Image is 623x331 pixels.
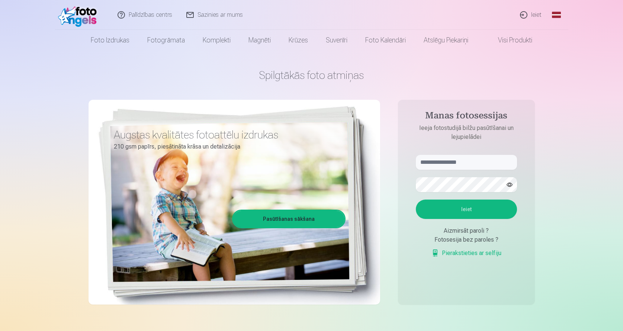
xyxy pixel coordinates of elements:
a: Atslēgu piekariņi [415,30,477,51]
a: Fotogrāmata [138,30,194,51]
a: Magnēti [240,30,280,51]
h3: Augstas kvalitātes fotoattēlu izdrukas [114,128,340,141]
a: Foto kalendāri [356,30,415,51]
div: Aizmirsāt paroli ? [416,226,517,235]
h1: Spilgtākās foto atmiņas [89,69,535,82]
a: Krūzes [280,30,317,51]
h4: Manas fotosessijas [408,110,524,124]
p: Ieeja fotostudijā bilžu pasūtīšanai un lejupielādei [408,124,524,141]
a: Foto izdrukas [82,30,138,51]
a: Pierakstieties ar selfiju [431,249,501,258]
p: 210 gsm papīrs, piesātināta krāsa un detalizācija [114,141,340,152]
img: /fa1 [58,3,101,27]
a: Komplekti [194,30,240,51]
a: Pasūtīšanas sākšana [233,211,344,227]
div: Fotosesija bez paroles ? [416,235,517,244]
a: Suvenīri [317,30,356,51]
button: Ieiet [416,200,517,219]
a: Visi produkti [477,30,541,51]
